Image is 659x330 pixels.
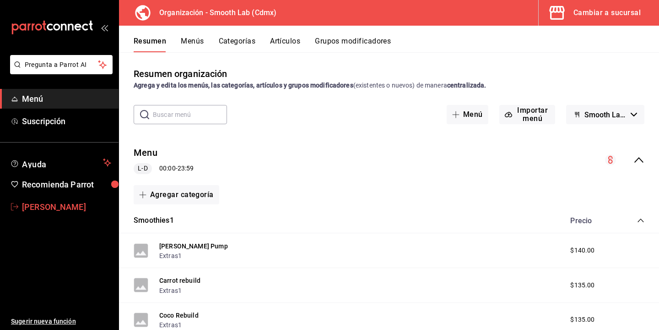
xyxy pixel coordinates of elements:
[22,178,111,191] span: Recomienda Parrot
[134,82,353,89] strong: Agrega y edita los menús, las categorías, artículos y grupos modificadores
[561,216,620,225] div: Precio
[159,286,182,295] button: Extras1
[570,246,594,255] span: $140.00
[22,115,111,127] span: Suscripción
[119,139,659,181] div: collapse-menu-row
[11,317,111,326] span: Sugerir nueva función
[152,7,276,18] h3: Organización - Smooth Lab (Cdmx)
[6,66,113,76] a: Pregunta a Parrot AI
[134,37,166,52] button: Resumen
[25,60,98,70] span: Pregunta a Parrot AI
[566,105,644,124] button: Smooth Lab - Borrador
[159,276,200,285] button: Carrot rebuild
[584,110,627,119] span: Smooth Lab - Borrador
[134,37,659,52] div: navigation tabs
[270,37,300,52] button: Artículos
[315,37,391,52] button: Grupos modificadores
[153,105,227,124] input: Buscar menú
[134,163,194,174] div: 00:00 - 23:59
[159,311,199,320] button: Coco Rebuild
[573,6,641,19] div: Cambiar a sucursal
[22,93,111,105] span: Menú
[10,55,113,74] button: Pregunta a Parrot AI
[134,67,227,81] div: Resumen organización
[637,217,644,224] button: collapse-category-row
[22,201,111,213] span: [PERSON_NAME]
[219,37,256,52] button: Categorías
[159,251,182,260] button: Extras1
[447,82,486,89] strong: centralizada.
[101,24,108,31] button: open_drawer_menu
[447,105,488,124] button: Menú
[499,105,555,124] button: Importar menú
[159,320,182,330] button: Extras1
[134,185,219,204] button: Agregar categoría
[22,157,99,168] span: Ayuda
[159,242,228,251] button: [PERSON_NAME] Pump
[134,215,174,226] button: Smoothies1
[181,37,204,52] button: Menús
[570,315,594,324] span: $135.00
[134,146,157,159] button: Menu
[570,280,594,290] span: $135.00
[134,81,644,90] div: (existentes o nuevos) de manera
[134,164,151,173] span: L-D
